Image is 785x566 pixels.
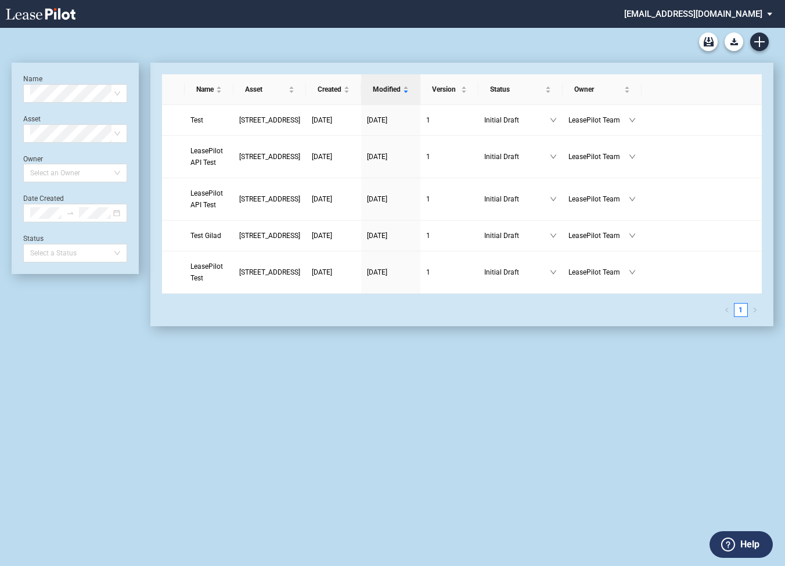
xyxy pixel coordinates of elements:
span: [DATE] [367,195,387,203]
a: 1 [426,151,473,163]
a: [DATE] [367,151,415,163]
a: 1 [734,304,747,316]
th: Created [306,74,361,105]
a: [STREET_ADDRESS] [239,193,300,205]
span: down [629,269,636,276]
span: LeasePilot Team [568,266,629,278]
span: Initial Draft [484,230,550,241]
span: swap-right [66,209,74,217]
a: [STREET_ADDRESS] [239,266,300,278]
label: Owner [23,155,43,163]
span: Initial Draft [484,114,550,126]
a: [DATE] [312,230,355,241]
a: Download Blank Form [725,33,743,51]
a: Test Gilad [190,230,228,241]
span: [DATE] [312,268,332,276]
th: Modified [361,74,420,105]
span: LeasePilot Team [568,230,629,241]
a: [DATE] [367,266,415,278]
span: 1 [426,268,430,276]
span: [DATE] [312,232,332,240]
span: Initial Draft [484,151,550,163]
span: down [550,196,557,203]
span: down [550,153,557,160]
a: Test [190,114,228,126]
li: Previous Page [720,303,734,317]
span: LeasePilot Test [190,262,223,282]
span: [DATE] [367,232,387,240]
a: [DATE] [312,193,355,205]
span: 1 [426,153,430,161]
span: left [724,307,730,313]
a: [STREET_ADDRESS] [239,114,300,126]
li: Next Page [748,303,762,317]
span: 1 [426,232,430,240]
span: to [66,209,74,217]
span: 109 State Street [239,195,300,203]
span: LeasePilot Team [568,151,629,163]
span: down [550,269,557,276]
span: down [629,196,636,203]
span: Name [196,84,214,95]
span: down [550,232,557,239]
label: Asset [23,115,41,123]
a: [DATE] [312,266,355,278]
span: Test [190,116,203,124]
span: Test Gilad [190,232,221,240]
label: Name [23,75,42,83]
a: LeasePilot Test [190,261,228,284]
span: down [629,153,636,160]
a: 1 [426,266,473,278]
span: Version [432,84,459,95]
th: Asset [233,74,306,105]
th: Owner [563,74,642,105]
span: [DATE] [312,153,332,161]
span: LeasePilot Team [568,114,629,126]
span: 109 State Street [239,268,300,276]
th: Version [420,74,478,105]
th: Status [478,74,563,105]
span: Initial Draft [484,193,550,205]
span: right [752,307,758,313]
span: Modified [373,84,401,95]
span: Asset [245,84,286,95]
a: [DATE] [312,114,355,126]
span: 109 State Street [239,232,300,240]
a: [STREET_ADDRESS] [239,151,300,163]
a: [DATE] [312,151,355,163]
span: down [550,117,557,124]
span: LeasePilot API Test [190,189,223,209]
th: Name [185,74,233,105]
span: Owner [574,84,622,95]
label: Date Created [23,194,64,203]
span: [DATE] [312,116,332,124]
span: [DATE] [367,268,387,276]
a: 1 [426,230,473,241]
li: 1 [734,303,748,317]
a: [DATE] [367,114,415,126]
span: Created [318,84,341,95]
a: 1 [426,114,473,126]
span: 1 [426,116,430,124]
button: left [720,303,734,317]
a: LeasePilot API Test [190,188,228,211]
a: Archive [699,33,718,51]
span: down [629,232,636,239]
label: Status [23,235,44,243]
a: [DATE] [367,193,415,205]
span: Status [490,84,543,95]
a: [STREET_ADDRESS] [239,230,300,241]
a: [DATE] [367,230,415,241]
span: 109 State Street [239,116,300,124]
button: Help [710,531,773,558]
span: 109 State Street [239,153,300,161]
span: [DATE] [367,153,387,161]
span: LeasePilot Team [568,193,629,205]
label: Help [740,537,759,552]
span: down [629,117,636,124]
button: right [748,303,762,317]
span: [DATE] [367,116,387,124]
span: LeasePilot API Test [190,147,223,167]
a: LeasePilot API Test [190,145,228,168]
a: Create new document [750,33,769,51]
